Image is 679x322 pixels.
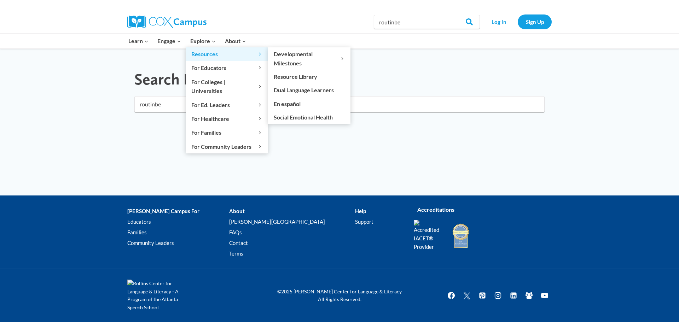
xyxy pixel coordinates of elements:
[229,227,355,238] a: FAQs
[186,126,268,139] button: Child menu of For Families
[506,288,521,303] a: Linkedin
[186,34,220,48] button: Child menu of Explore
[518,14,552,29] a: Sign Up
[417,206,454,213] strong: Accreditations
[186,112,268,125] button: Child menu of For Healthcare
[134,70,232,89] h1: Search Results
[134,96,545,112] input: Search for...
[444,288,458,303] a: Facebook
[127,227,229,238] a: Families
[127,217,229,227] a: Educators
[268,97,350,110] a: En español
[186,61,268,75] button: Child menu of For Educators
[124,34,153,48] button: Child menu of Learn
[127,280,191,311] img: Rollins Center for Language & Literacy - A Program of the Atlanta Speech School
[268,83,350,97] a: Dual Language Learners
[153,34,186,48] button: Child menu of Engage
[355,217,403,227] a: Support
[229,217,355,227] a: [PERSON_NAME][GEOGRAPHIC_DATA]
[522,288,536,303] a: Facebook Group
[414,220,444,251] img: Accredited IACET® Provider
[483,14,552,29] nav: Secondary Navigation
[124,34,250,48] nav: Primary Navigation
[186,98,268,111] button: Child menu of For Ed. Leaders
[483,14,514,29] a: Log In
[268,111,350,124] a: Social Emotional Health
[272,288,407,304] p: ©2025 [PERSON_NAME] Center for Language & Literacy All Rights Reserved.
[538,288,552,303] a: YouTube
[186,140,268,153] button: Child menu of For Community Leaders
[186,75,268,98] button: Child menu of For Colleges | Universities
[229,248,355,259] a: Terms
[460,288,474,303] a: Twitter
[475,288,489,303] a: Pinterest
[452,223,470,249] img: IDA Accredited
[268,70,350,83] a: Resource Library
[220,34,251,48] button: Child menu of About
[268,47,350,70] button: Child menu of Developmental Milestones
[463,292,471,300] img: Twitter X icon white
[186,47,268,61] button: Child menu of Resources
[127,16,207,28] img: Cox Campus
[374,15,480,29] input: Search Cox Campus
[491,288,505,303] a: Instagram
[229,238,355,248] a: Contact
[127,238,229,248] a: Community Leaders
